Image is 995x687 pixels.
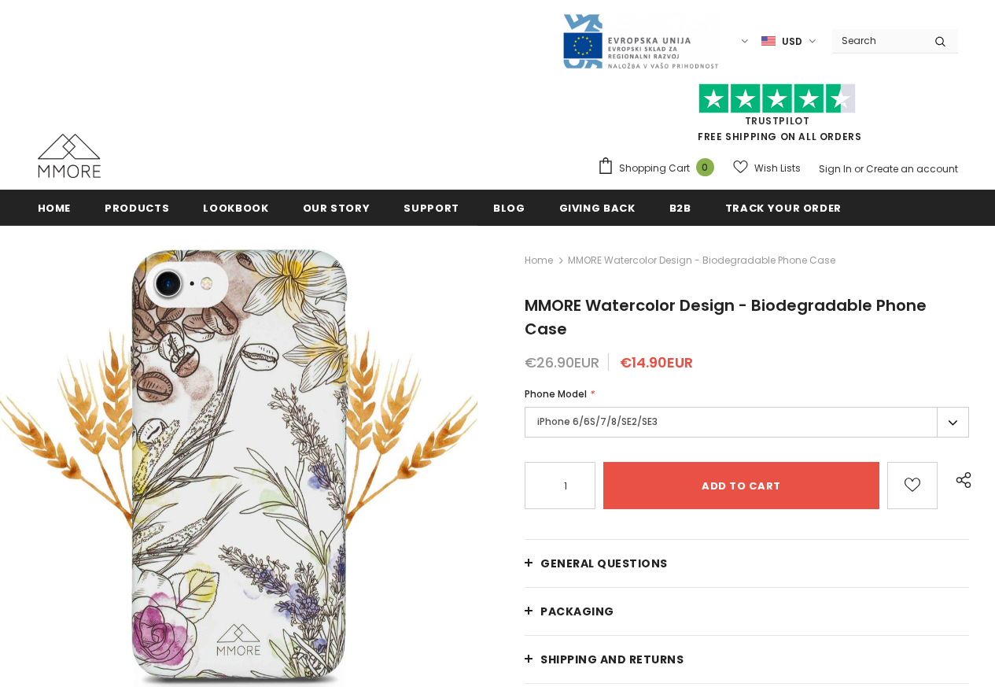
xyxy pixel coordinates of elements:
img: MMORE Cases [38,134,101,178]
a: Lookbook [203,190,268,225]
span: or [854,162,864,175]
a: Shipping and returns [525,636,969,683]
span: Track your order [725,201,842,216]
a: Giving back [559,190,636,225]
span: Home [38,201,72,216]
a: Shopping Cart 0 [597,157,722,180]
a: Track your order [725,190,842,225]
span: PACKAGING [540,604,614,619]
img: Trust Pilot Stars [698,83,856,114]
span: MMORE Watercolor Design - Biodegradable Phone Case [568,251,835,270]
span: Shipping and returns [540,652,684,667]
span: B2B [669,201,691,216]
input: Add to cart [603,462,879,509]
a: Blog [493,190,525,225]
span: €26.90EUR [525,353,599,372]
a: General Questions [525,540,969,587]
span: Shopping Cart [619,161,690,176]
a: Home [38,190,72,225]
a: PACKAGING [525,588,969,635]
a: B2B [669,190,691,225]
span: MMORE Watercolor Design - Biodegradable Phone Case [525,294,927,340]
span: Blog [493,201,525,216]
input: Search Site [832,29,923,52]
span: USD [782,34,802,50]
a: Wish Lists [733,154,801,182]
span: Giving back [559,201,636,216]
a: Our Story [303,190,370,225]
span: Phone Model [525,387,587,401]
label: iPhone 6/6S/7/8/SE2/SE3 [525,407,969,438]
span: Our Story [303,201,370,216]
img: USD [761,35,776,48]
span: Lookbook [203,201,268,216]
img: Javni Razpis [562,13,719,70]
span: General Questions [540,556,668,571]
a: Products [105,190,169,225]
a: Create an account [866,162,958,175]
span: support [404,201,459,216]
a: Sign In [819,162,852,175]
span: FREE SHIPPING ON ALL ORDERS [597,90,958,143]
span: €14.90EUR [620,353,693,372]
a: Home [525,251,553,270]
a: Trustpilot [745,114,810,127]
a: Javni Razpis [562,34,719,47]
span: Wish Lists [754,161,801,176]
span: 0 [696,158,714,176]
a: support [404,190,459,225]
span: Products [105,201,169,216]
